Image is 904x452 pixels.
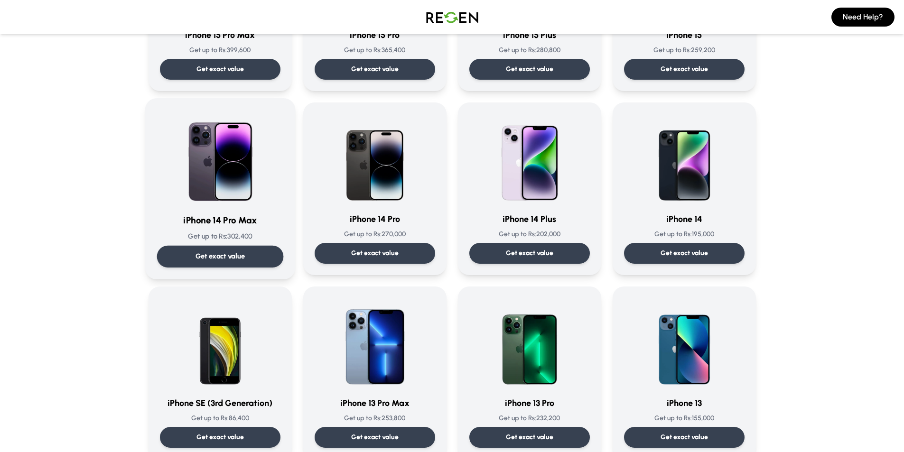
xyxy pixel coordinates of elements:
p: Get exact value [661,65,708,74]
h3: iPhone 14 Plus [469,212,590,226]
img: iPhone 13 Pro Max [329,298,420,389]
p: Get exact value [195,251,245,261]
img: iPhone 13 Pro [484,298,575,389]
p: Get up to Rs: 270,000 [315,230,435,239]
h3: iPhone 15 Pro Max [160,28,280,42]
img: Logo [419,4,485,30]
p: Get exact value [506,249,553,258]
p: Get up to Rs: 399,600 [160,46,280,55]
h3: iPhone 14 Pro [315,212,435,226]
img: iPhone 13 [639,298,730,389]
img: iPhone 14 Pro [329,114,420,205]
p: Get exact value [661,433,708,442]
p: Get up to Rs: 253,800 [315,414,435,423]
p: Get exact value [196,65,244,74]
h3: iPhone 13 [624,397,745,410]
h3: iPhone 14 Pro Max [157,214,283,228]
img: iPhone SE (3rd Generation) [175,298,266,389]
h3: iPhone 15 Plus [469,28,590,42]
p: Get up to Rs: 86,400 [160,414,280,423]
p: Get up to Rs: 365,400 [315,46,435,55]
p: Get exact value [506,65,553,74]
img: iPhone 14 Plus [484,114,575,205]
button: Need Help? [831,8,895,27]
p: Get exact value [351,65,399,74]
h3: iPhone 14 [624,212,745,226]
p: Get exact value [506,433,553,442]
p: Get exact value [351,433,399,442]
h3: iPhone 13 Pro Max [315,397,435,410]
p: Get up to Rs: 232,200 [469,414,590,423]
p: Get up to Rs: 155,000 [624,414,745,423]
p: Get up to Rs: 280,800 [469,46,590,55]
h3: iPhone SE (3rd Generation) [160,397,280,410]
img: iPhone 14 Pro Max [172,110,268,206]
h3: iPhone 15 [624,28,745,42]
p: Get up to Rs: 202,000 [469,230,590,239]
p: Get up to Rs: 259,200 [624,46,745,55]
h3: iPhone 13 Pro [469,397,590,410]
h3: iPhone 15 Pro [315,28,435,42]
p: Get exact value [351,249,399,258]
p: Get up to Rs: 302,400 [157,231,283,241]
p: Get exact value [196,433,244,442]
p: Get exact value [661,249,708,258]
img: iPhone 14 [639,114,730,205]
p: Get up to Rs: 195,000 [624,230,745,239]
